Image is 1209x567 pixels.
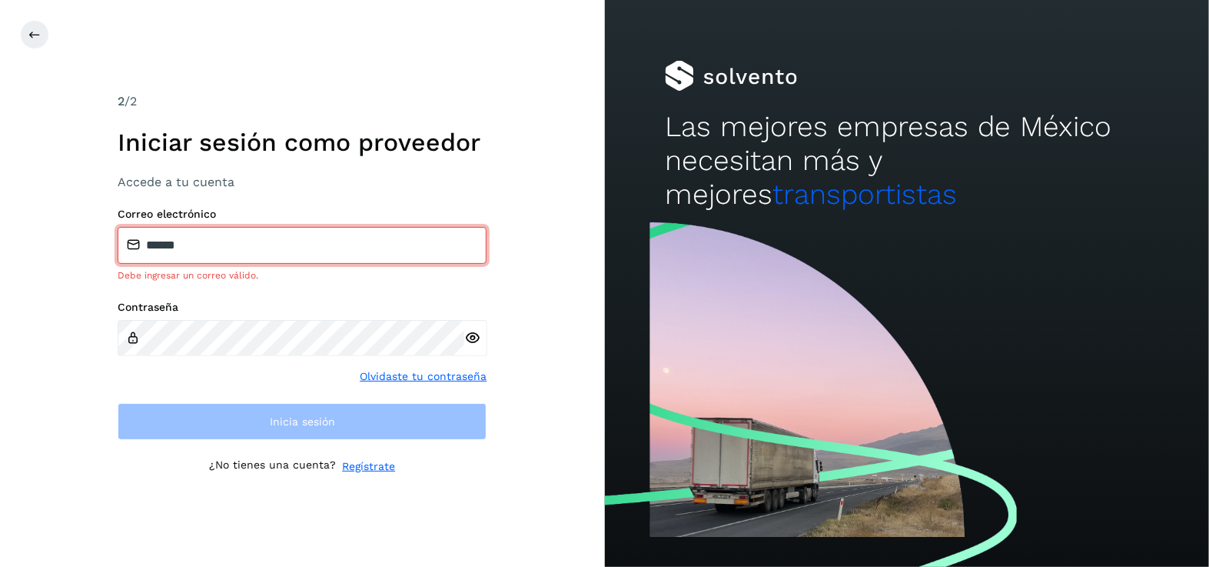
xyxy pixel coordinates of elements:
[772,178,957,211] span: transportistas
[118,403,487,440] button: Inicia sesión
[118,208,487,221] label: Correo electrónico
[270,416,335,427] span: Inicia sesión
[118,301,487,314] label: Contraseña
[209,459,336,475] p: ¿No tienes una cuenta?
[118,175,487,189] h3: Accede a tu cuenta
[118,128,487,157] h1: Iniciar sesión como proveedor
[342,459,395,475] a: Regístrate
[118,268,487,282] div: Debe ingresar un correo válido.
[665,110,1148,212] h2: Las mejores empresas de México necesitan más y mejores
[360,369,487,385] a: Olvidaste tu contraseña
[118,92,487,111] div: /2
[118,94,125,108] span: 2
